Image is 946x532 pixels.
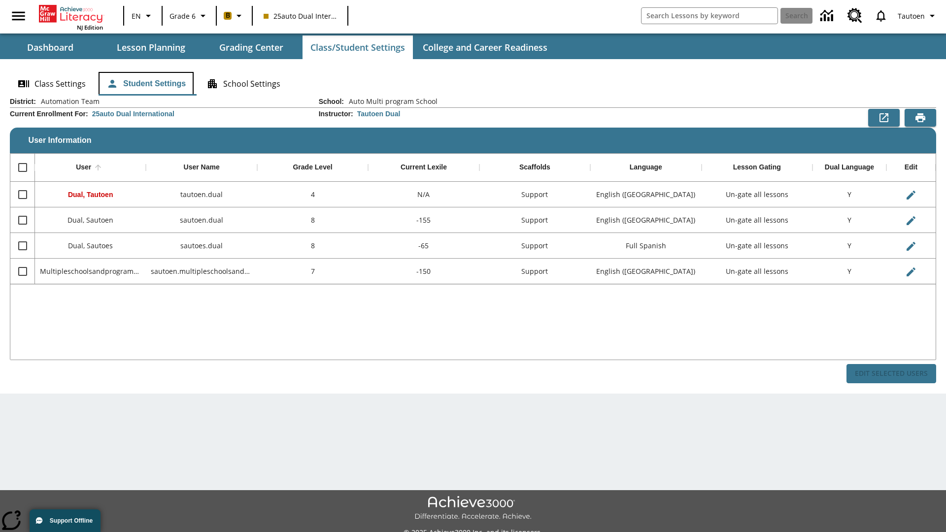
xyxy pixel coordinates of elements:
button: Lesson Planning [101,35,200,59]
div: English (US) [590,182,701,207]
button: Edit User [901,185,921,205]
div: Scaffolds [519,163,550,172]
div: tautoen.dual [146,182,257,207]
span: NJ Edition [77,24,103,31]
div: 8 [257,233,368,259]
div: Class/Student Settings [10,72,936,96]
div: Support [479,207,590,233]
span: Support Offline [50,517,93,524]
div: Language [630,163,662,172]
button: Grade: Grade 6, Select a grade [166,7,213,25]
span: Dual, Sautoen [68,215,113,225]
div: 4 [257,182,368,207]
div: 25auto Dual International [92,109,174,119]
div: Support [479,182,590,207]
button: Support Offline [30,509,101,532]
div: Home [39,3,103,31]
button: Edit User [901,211,921,231]
div: -155 [368,207,479,233]
div: English (US) [590,207,701,233]
span: Automation Team [36,97,100,106]
div: Un-gate all lessons [702,207,812,233]
img: Achieve3000 Differentiate Accelerate Achieve [414,496,532,521]
h2: School : [319,98,344,106]
button: Edit User [901,236,921,256]
a: Home [39,4,103,24]
span: Dual, Tautoen [68,191,113,199]
div: -65 [368,233,479,259]
button: College and Career Readiness [415,35,555,59]
div: Dual Language [825,163,874,172]
div: Current Lexile [401,163,447,172]
span: Tautoen [898,11,925,21]
span: Grade 6 [169,11,196,21]
div: User Information [10,97,936,384]
button: Export to CSV [868,109,900,127]
input: search field [642,8,777,24]
button: Language: EN, Select a language [127,7,159,25]
button: Boost Class color is peach. Change class color [220,7,249,25]
div: Un-gate all lessons [702,259,812,284]
div: Lesson Gating [733,163,781,172]
div: sautoen.dual [146,207,257,233]
div: Y [812,259,886,284]
div: User Name [184,163,220,172]
div: Support [479,233,590,259]
span: Dual, Sautoes [68,241,113,250]
div: English (US) [590,259,701,284]
div: -150 [368,259,479,284]
div: User [76,163,91,172]
div: sautoen.multipleschoolsandprograms [146,259,257,284]
span: B [226,9,230,22]
div: Full Spanish [590,233,701,259]
div: sautoes.dual [146,233,257,259]
h2: District : [10,98,36,106]
span: Auto Multi program School [344,97,438,106]
h2: Instructor : [319,110,353,118]
a: Resource Center, Will open in new tab [842,2,868,29]
button: Edit User [901,262,921,282]
button: Open side menu [4,1,33,31]
div: Y [812,182,886,207]
div: Un-gate all lessons [702,182,812,207]
div: Y [812,233,886,259]
div: Tautoen Dual [357,109,401,119]
div: 8 [257,207,368,233]
span: User Information [29,136,92,145]
span: Multipleschoolsandprograms, Sautoen [40,266,168,276]
a: Data Center [814,2,842,30]
button: Profile/Settings [894,7,942,25]
button: Student Settings [99,72,194,96]
a: Notifications [868,3,894,29]
button: Print Preview [905,109,936,127]
div: N/A [368,182,479,207]
div: Y [812,207,886,233]
h2: Current Enrollment For : [10,110,88,118]
button: School Settings [199,72,288,96]
div: Support [479,259,590,284]
button: Dashboard [1,35,100,59]
div: Edit [905,163,917,172]
span: EN [132,11,141,21]
button: Class Settings [10,72,94,96]
span: 25auto Dual International [264,11,337,21]
div: 7 [257,259,368,284]
button: Class/Student Settings [303,35,413,59]
button: Grading Center [202,35,301,59]
div: Grade Level [293,163,332,172]
div: Un-gate all lessons [702,233,812,259]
